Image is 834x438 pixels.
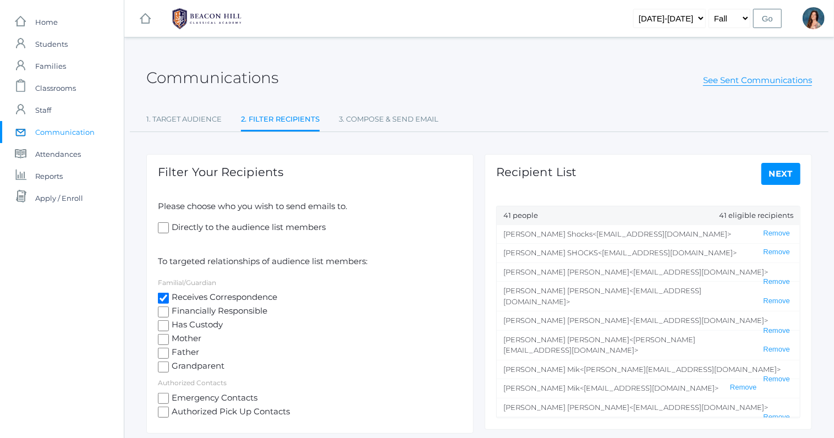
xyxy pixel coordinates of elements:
input: Go [753,9,782,28]
span: Communication [35,121,95,143]
span: <[EMAIL_ADDRESS][DOMAIN_NAME]> [629,403,768,412]
span: [PERSON_NAME] Shocks [503,229,592,238]
p: Please choose who you wish to send emails to. [158,200,462,213]
a: 1. Target Audience [146,108,222,130]
button: Remove [760,297,793,306]
h2: Communications [146,69,278,86]
input: Father [158,348,169,359]
button: Remove [760,229,793,238]
span: Directly to the audience list members [169,221,326,235]
span: 41 eligible recipients [719,210,793,221]
div: 41 people [497,206,800,225]
span: [PERSON_NAME] [PERSON_NAME] [503,286,629,295]
span: Students [35,33,68,55]
span: Authorized Pick Up Contacts [169,406,290,419]
span: Financially Responsible [169,305,267,319]
button: Remove [760,413,793,422]
button: Remove [760,248,793,257]
button: Remove [727,383,760,392]
span: [PERSON_NAME] SHOCKS [503,248,598,257]
label: Familial/Guardian [158,278,216,287]
input: Grandparent [158,362,169,373]
div: Rebecca Salazar [803,7,825,29]
span: <[EMAIL_ADDRESS][DOMAIN_NAME]> [592,229,731,238]
span: Staff [35,99,51,121]
button: Remove [760,277,793,287]
button: Remove [760,375,793,384]
input: Directly to the audience list members [158,222,169,233]
span: Father [169,346,199,360]
span: [PERSON_NAME] [PERSON_NAME] [503,335,629,344]
span: [PERSON_NAME] [PERSON_NAME] [503,267,629,276]
span: <[EMAIL_ADDRESS][DOMAIN_NAME]> [580,384,718,392]
span: Receives Correspondence [169,291,277,305]
span: Apply / Enroll [35,187,83,209]
span: <[PERSON_NAME][EMAIL_ADDRESS][DOMAIN_NAME]> [580,365,781,374]
button: Remove [760,345,793,354]
h1: Filter Your Recipients [158,166,283,178]
span: <[EMAIL_ADDRESS][DOMAIN_NAME]> [629,267,768,276]
button: Remove [760,326,793,336]
span: <[EMAIL_ADDRESS][DOMAIN_NAME]> [503,286,701,306]
span: Emergency Contacts [169,392,257,406]
span: [PERSON_NAME] [PERSON_NAME] [503,316,629,325]
input: Authorized Pick Up Contacts [158,407,169,418]
span: Mother [169,332,201,346]
a: 3. Compose & Send Email [339,108,438,130]
input: Has Custody [158,320,169,331]
span: Has Custody [169,319,223,332]
span: Home [35,11,58,33]
span: [PERSON_NAME] Mik [503,365,580,374]
span: Families [35,55,66,77]
span: [PERSON_NAME] Mik [503,384,580,392]
a: Next [761,163,801,185]
span: <[EMAIL_ADDRESS][DOMAIN_NAME]> [598,248,737,257]
h1: Recipient List [496,166,577,178]
span: <[EMAIL_ADDRESS][DOMAIN_NAME]> [629,316,768,325]
img: BHCALogos-05-308ed15e86a5a0abce9b8dd61676a3503ac9727e845dece92d48e8588c001991.png [166,5,248,32]
input: Financially Responsible [158,306,169,317]
p: To targeted relationships of audience list members: [158,255,462,268]
label: Authorized Contacts [158,379,227,387]
input: Emergency Contacts [158,393,169,404]
input: Receives Correspondence [158,293,169,304]
span: Grandparent [169,360,224,374]
span: Attendances [35,143,81,165]
span: [PERSON_NAME] [PERSON_NAME] [503,403,629,412]
span: Classrooms [35,77,76,99]
span: Reports [35,165,63,187]
a: 2. Filter Recipients [241,108,320,132]
a: See Sent Communications [703,75,812,86]
input: Mother [158,334,169,345]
